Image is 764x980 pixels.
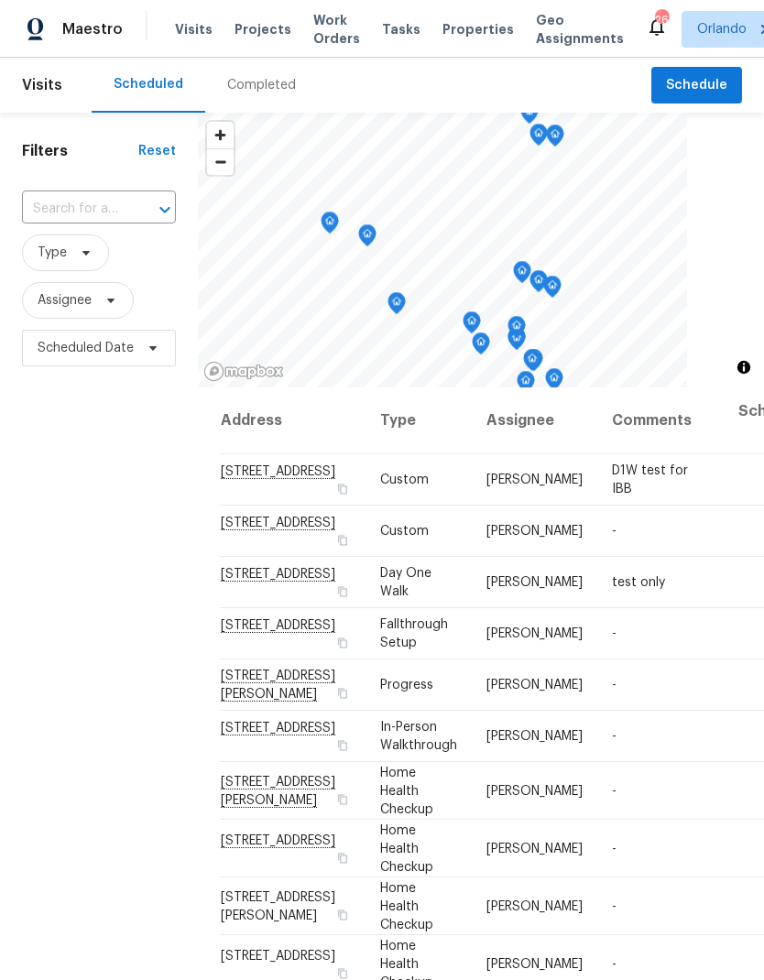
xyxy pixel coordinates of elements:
[697,20,747,38] span: Orlando
[612,679,617,691] span: -
[486,576,583,589] span: [PERSON_NAME]
[334,583,351,600] button: Copy Address
[152,197,178,223] button: Open
[382,23,420,36] span: Tasks
[520,102,539,130] div: Map marker
[472,387,597,454] th: Assignee
[380,567,431,598] span: Day One Walk
[387,292,406,321] div: Map marker
[22,195,125,223] input: Search for an address...
[22,142,138,160] h1: Filters
[612,842,617,855] span: -
[114,75,183,93] div: Scheduled
[138,142,176,160] div: Reset
[334,685,351,702] button: Copy Address
[220,387,366,454] th: Address
[463,311,481,340] div: Map marker
[612,627,617,640] span: -
[612,730,617,743] span: -
[334,481,351,497] button: Copy Address
[334,737,351,754] button: Copy Address
[207,149,234,175] span: Zoom out
[666,74,727,97] span: Schedule
[366,387,472,454] th: Type
[486,842,583,855] span: [PERSON_NAME]
[486,525,583,538] span: [PERSON_NAME]
[62,20,123,38] span: Maestro
[380,679,433,691] span: Progress
[358,224,377,253] div: Map marker
[486,730,583,743] span: [PERSON_NAME]
[221,949,335,962] span: [STREET_ADDRESS]
[313,11,360,48] span: Work Orders
[612,957,617,970] span: -
[207,122,234,148] button: Zoom in
[545,368,563,397] div: Map marker
[380,823,433,873] span: Home Health Checkup
[529,270,548,299] div: Map marker
[597,387,724,454] th: Comments
[486,899,583,912] span: [PERSON_NAME]
[334,906,351,922] button: Copy Address
[334,849,351,866] button: Copy Address
[472,332,490,361] div: Map marker
[612,784,617,797] span: -
[612,464,688,495] span: D1W test for IBB
[513,261,531,289] div: Map marker
[529,124,548,152] div: Map marker
[235,20,291,38] span: Projects
[612,899,617,912] span: -
[486,679,583,691] span: [PERSON_NAME]
[486,627,583,640] span: [PERSON_NAME]
[486,957,583,970] span: [PERSON_NAME]
[227,76,296,94] div: Completed
[380,618,448,649] span: Fallthrough Setup
[380,766,433,815] span: Home Health Checkup
[22,65,62,105] span: Visits
[380,881,433,931] span: Home Health Checkup
[543,276,562,304] div: Map marker
[38,244,67,262] span: Type
[738,357,749,377] span: Toggle attribution
[207,148,234,175] button: Zoom out
[517,371,535,399] div: Map marker
[175,20,213,38] span: Visits
[334,635,351,651] button: Copy Address
[612,525,617,538] span: -
[486,784,583,797] span: [PERSON_NAME]
[523,349,541,377] div: Map marker
[486,474,583,486] span: [PERSON_NAME]
[38,291,92,310] span: Assignee
[334,532,351,549] button: Copy Address
[612,576,665,589] span: test only
[38,339,134,357] span: Scheduled Date
[380,721,457,752] span: In-Person Walkthrough
[321,212,339,240] div: Map marker
[546,125,564,153] div: Map marker
[442,20,514,38] span: Properties
[380,474,429,486] span: Custom
[536,11,624,48] span: Geo Assignments
[203,361,284,382] a: Mapbox homepage
[334,790,351,807] button: Copy Address
[198,113,687,387] canvas: Map
[651,67,742,104] button: Schedule
[380,525,429,538] span: Custom
[221,890,335,921] span: [STREET_ADDRESS][PERSON_NAME]
[508,316,526,344] div: Map marker
[733,356,755,378] button: Toggle attribution
[655,11,668,29] div: 26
